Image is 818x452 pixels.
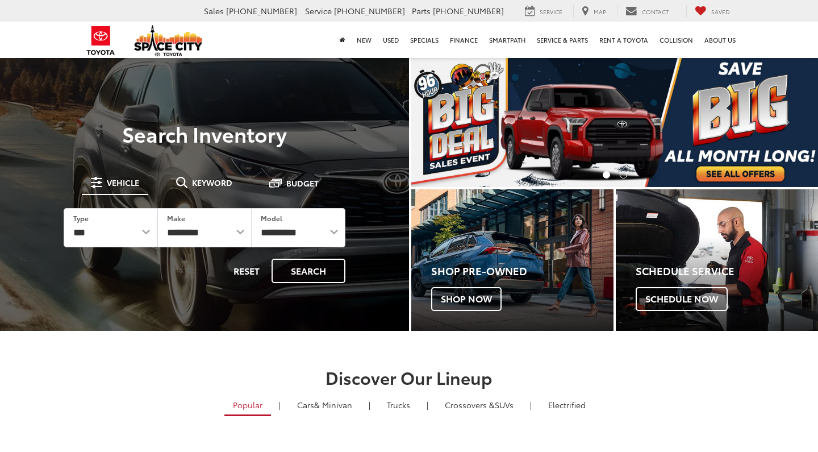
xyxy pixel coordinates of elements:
button: Search [272,259,345,283]
span: [PHONE_NUMBER] [433,5,504,16]
a: Service & Parts [531,22,594,58]
button: Click to view next picture. [757,80,818,164]
button: Reset [224,259,269,283]
a: Home [334,22,351,58]
div: Toyota [616,189,818,331]
span: & Minivan [314,399,352,410]
div: Toyota [411,189,613,331]
h4: Schedule Service [636,266,818,277]
span: [PHONE_NUMBER] [226,5,297,16]
span: [PHONE_NUMBER] [334,5,405,16]
span: Service [540,7,562,16]
label: Model [261,213,282,223]
img: Toyota [80,22,122,59]
a: Finance [444,22,483,58]
a: About Us [699,22,741,58]
span: Vehicle [107,179,139,186]
li: | [424,399,431,410]
a: Collision [654,22,699,58]
img: Space City Toyota [134,25,202,56]
li: | [527,399,535,410]
h2: Discover Our Lineup [85,368,733,387]
label: Type [73,213,89,223]
span: Service [305,5,332,16]
span: Keyword [192,179,232,186]
a: New [351,22,377,58]
span: Budget [286,179,319,187]
a: Popular [224,395,271,416]
a: Contact [617,5,677,18]
div: carousel slide number 1 of 2 [411,57,818,187]
a: Trucks [378,395,419,414]
span: Schedule Now [636,287,728,311]
h4: Shop Pre-Owned [431,266,613,277]
li: Go to slide number 1. [603,171,610,179]
span: Sales [204,5,224,16]
span: Map [594,7,606,16]
a: My Saved Vehicles [686,5,738,18]
span: Contact [642,7,669,16]
span: Parts [412,5,431,16]
a: Shop Pre-Owned Shop Now [411,189,613,331]
a: Rent a Toyota [594,22,654,58]
li: | [366,399,373,410]
a: Map [573,5,615,18]
a: Cars [289,395,361,414]
img: Big Deal Sales Event [411,57,818,187]
a: Specials [404,22,444,58]
a: Service [516,5,571,18]
span: Shop Now [431,287,502,311]
button: Click to view previous picture. [411,80,472,164]
li: Go to slide number 2. [620,171,627,179]
span: Crossovers & [445,399,495,410]
li: | [276,399,283,410]
h3: Search Inventory [48,122,361,145]
section: Carousel section with vehicle pictures - may contain disclaimers. [411,57,818,187]
a: SmartPath [483,22,531,58]
a: Electrified [540,395,594,414]
span: Saved [711,7,730,16]
a: Used [377,22,404,58]
a: SUVs [436,395,522,414]
label: Make [167,213,185,223]
a: Schedule Service Schedule Now [616,189,818,331]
